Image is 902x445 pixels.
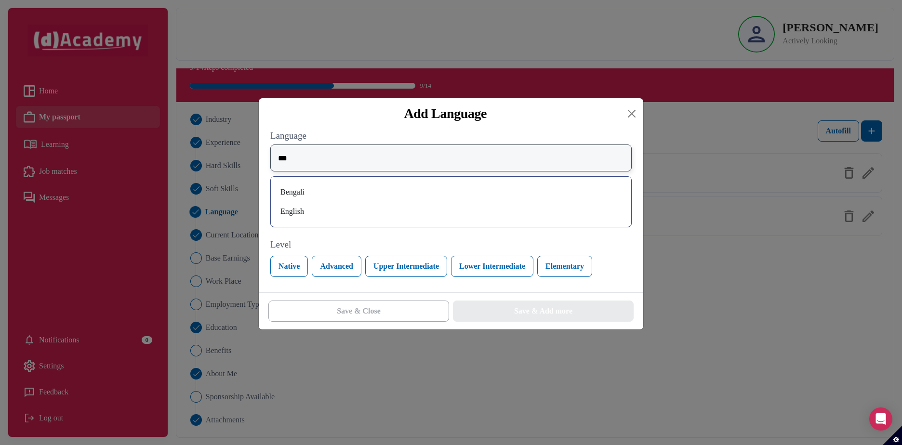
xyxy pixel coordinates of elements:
div: English [279,204,623,219]
button: Lower Intermediate [451,256,533,277]
div: Add Language [266,106,624,121]
div: Save & Add more [514,305,572,317]
button: Advanced [312,256,361,277]
button: Save & Close [268,301,449,322]
button: Elementary [537,256,592,277]
button: Set cookie preferences [883,426,902,445]
div: Save & Close [337,305,381,317]
div: Open Intercom Messenger [869,407,892,431]
label: Language [270,129,632,143]
div: Bengali [279,184,623,200]
label: Level [270,238,632,252]
button: Upper Intermediate [365,256,447,277]
button: Native [270,256,308,277]
button: Save & Add more [453,301,634,322]
button: Close [624,106,639,121]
